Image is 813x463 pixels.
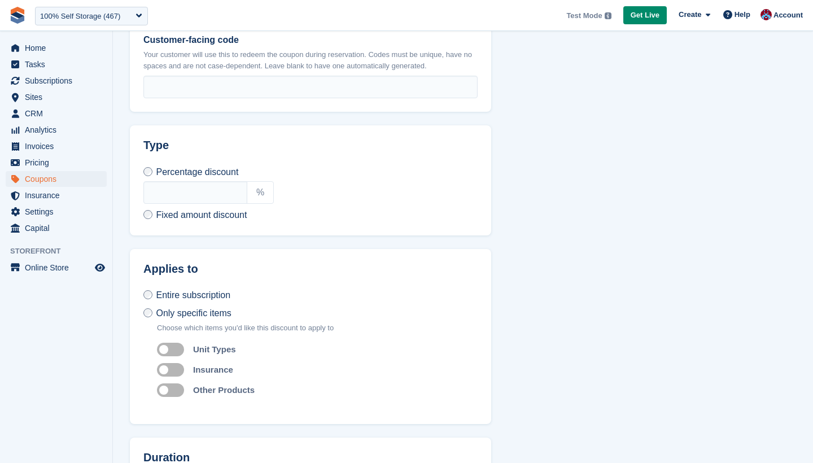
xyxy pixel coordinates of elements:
label: Unit Types [193,344,236,354]
span: Settings [25,204,93,220]
a: menu [6,138,107,154]
a: menu [6,106,107,121]
a: menu [6,89,107,105]
label: Auto apply to custom products [157,389,189,391]
span: Create [679,9,701,20]
a: Get Live [623,6,667,25]
span: Capital [25,220,93,236]
input: Only specific items [143,308,152,317]
label: Other Products [193,385,255,395]
a: menu [6,40,107,56]
a: Preview store [93,261,107,274]
span: CRM [25,106,93,121]
span: Pricing [25,155,93,171]
h2: Applies to [143,263,478,276]
span: Help [735,9,750,20]
span: Only specific items [156,308,231,318]
span: Sites [25,89,93,105]
span: Insurance [25,187,93,203]
a: menu [6,155,107,171]
p: Choose which items you'd like this discount to apply to [157,322,478,334]
span: Fixed amount discount [156,210,247,220]
a: menu [6,260,107,276]
span: Home [25,40,93,56]
input: Fixed amount discount [143,210,152,219]
span: Get Live [631,10,659,21]
span: Test Mode [566,10,602,21]
a: menu [6,187,107,203]
img: David Hughes [760,9,772,20]
span: Percentage discount [156,167,238,177]
input: Percentage discount [143,167,152,176]
span: Subscriptions [25,73,93,89]
label: Auto apply to unit types [157,348,189,350]
label: Customer-facing code [143,33,478,47]
span: Online Store [25,260,93,276]
input: Entire subscription [143,290,152,299]
span: Account [773,10,803,21]
div: 100% Self Storage (467) [40,11,120,22]
a: menu [6,56,107,72]
label: Auto apply to insurance [157,369,189,370]
span: Entire subscription [156,290,230,300]
span: Storefront [10,246,112,257]
label: Insurance [193,365,233,374]
p: Your customer will use this to redeem the coupon during reservation. Codes must be unique, have n... [143,49,478,71]
span: Tasks [25,56,93,72]
img: icon-info-grey-7440780725fd019a000dd9b08b2336e03edf1995a4989e88bcd33f0948082b44.svg [605,12,611,19]
h2: Type [143,139,478,152]
a: menu [6,122,107,138]
span: Coupons [25,171,93,187]
a: menu [6,73,107,89]
span: Invoices [25,138,93,154]
a: menu [6,220,107,236]
span: Analytics [25,122,93,138]
img: stora-icon-8386f47178a22dfd0bd8f6a31ec36ba5ce8667c1dd55bd0f319d3a0aa187defe.svg [9,7,26,24]
a: menu [6,204,107,220]
a: menu [6,171,107,187]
